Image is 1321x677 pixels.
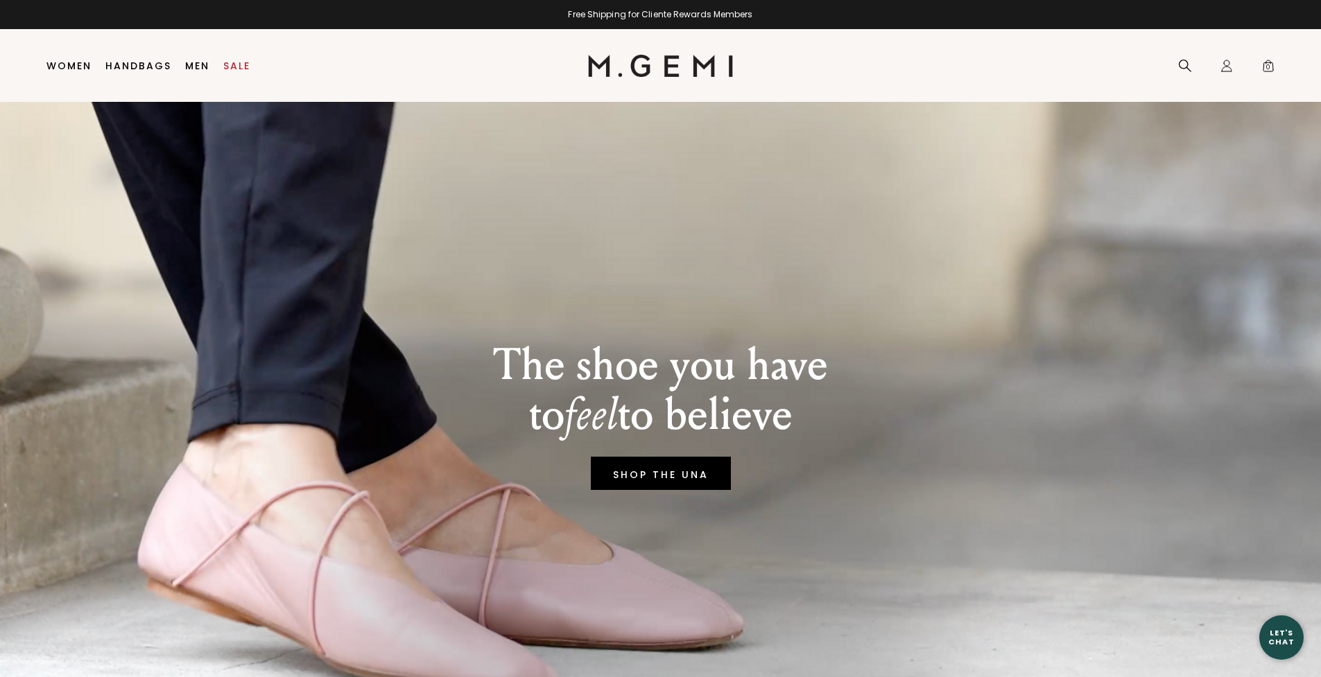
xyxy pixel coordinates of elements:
a: SHOP THE UNA [591,457,731,490]
a: Women [46,60,92,71]
span: 0 [1261,62,1275,76]
p: The shoe you have [493,340,828,390]
p: to to believe [493,390,828,440]
a: Sale [223,60,250,71]
div: Let's Chat [1259,628,1304,646]
em: feel [564,388,618,441]
a: Men [185,60,209,71]
a: Handbags [105,60,171,71]
img: M.Gemi [588,55,733,77]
